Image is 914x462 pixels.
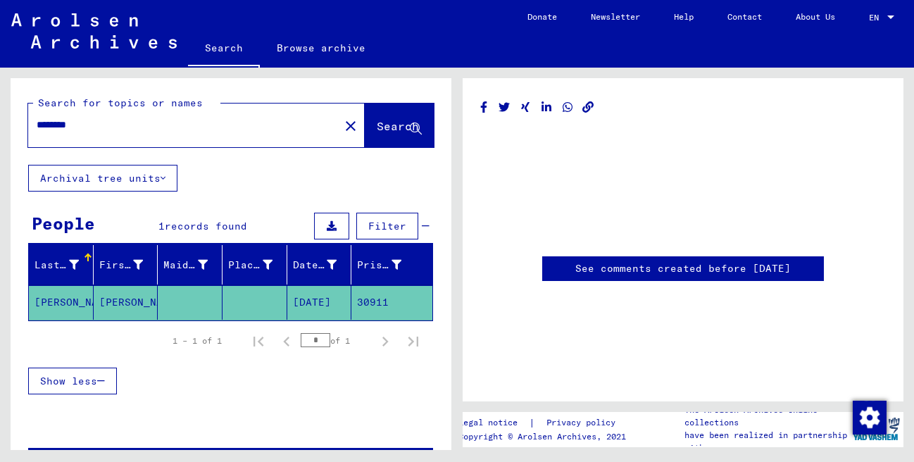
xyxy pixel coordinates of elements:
mat-label: Search for topics or names [38,96,203,109]
div: | [458,416,632,430]
p: The Arolsen Archives online collections [684,404,849,429]
mat-cell: [PERSON_NAME] [29,285,94,320]
span: 1 [158,220,165,232]
mat-header-cell: First Name [94,245,158,285]
p: Copyright © Arolsen Archives, 2021 [458,430,632,443]
mat-header-cell: Maiden Name [158,245,223,285]
div: of 1 [301,334,371,347]
div: Prisoner # [357,258,401,273]
button: Archival tree units [28,165,177,192]
div: Date of Birth [293,258,337,273]
p: have been realized in partnership with [684,429,849,454]
mat-header-cell: Last Name [29,245,94,285]
button: Share on WhatsApp [561,99,575,116]
mat-header-cell: Date of Birth [287,245,352,285]
mat-cell: 30911 [351,285,432,320]
div: Last Name [35,258,79,273]
div: Maiden Name [163,254,225,276]
span: records found [165,220,247,232]
button: Filter [356,213,418,239]
div: Place of Birth [228,258,273,273]
button: Last page [399,327,427,355]
mat-cell: [PERSON_NAME] [94,285,158,320]
div: Maiden Name [163,258,208,273]
a: Legal notice [458,416,529,430]
a: Browse archive [260,31,382,65]
button: Previous page [273,327,301,355]
div: Place of Birth [228,254,290,276]
div: Last Name [35,254,96,276]
a: Search [188,31,260,68]
button: Share on Xing [518,99,533,116]
button: Clear [337,111,365,139]
button: Show less [28,368,117,394]
mat-header-cell: Place of Birth [223,245,287,285]
span: Search [377,119,419,133]
button: First page [244,327,273,355]
button: Copy link [581,99,596,116]
a: See comments created before [DATE] [575,261,791,276]
mat-icon: close [342,118,359,135]
div: First Name [99,254,161,276]
span: Filter [368,220,406,232]
div: First Name [99,258,144,273]
div: People [32,211,95,236]
img: Arolsen_neg.svg [11,13,177,49]
button: Next page [371,327,399,355]
div: 1 – 1 of 1 [173,335,222,347]
button: Search [365,104,434,147]
button: Share on Facebook [477,99,492,116]
mat-cell: [DATE] [287,285,352,320]
img: Change consent [853,401,887,435]
button: Share on LinkedIn [539,99,554,116]
span: Show less [40,375,97,387]
span: EN [869,13,884,23]
div: Prisoner # [357,254,419,276]
a: Privacy policy [535,416,632,430]
div: Date of Birth [293,254,355,276]
button: Share on Twitter [497,99,512,116]
mat-header-cell: Prisoner # [351,245,432,285]
img: yv_logo.png [850,411,903,447]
